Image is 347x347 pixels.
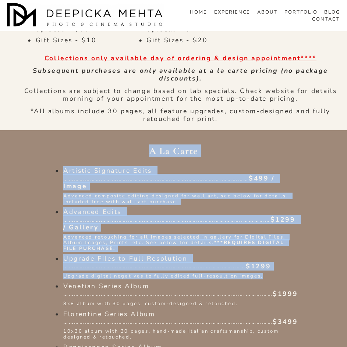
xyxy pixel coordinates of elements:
[257,9,277,16] a: ABOUT
[7,3,165,29] img: Austin Wedding Photographer - Deepicka Mehta Photography &amp; Cinematography
[63,254,271,271] span: Upgrade Files to Full Resolution …………………………………………………………………….…………….……
[324,9,340,16] a: folder dropdown
[36,18,118,33] p: Additional Album Spreads - $85
[63,207,298,232] span: Advanced Edits ……………………………………………………………………………………….……………
[21,87,340,103] p: Collections are subject to change based on lab specials. Check website for details morning of you...
[63,215,298,232] strong: $1299 / Gallery
[273,289,298,298] strong: $1999
[284,9,318,16] a: PORTFOLIO
[36,36,118,44] p: Gift Sizes - $10
[45,54,316,62] strong: Collections only available day of ordering & design appointment****
[63,273,263,279] span: Upgrade digital negatives to fully edited full-resoultion images.
[63,193,290,205] span: Advanced composite editing designed for wall art, see below for details. Included free with wall-...
[63,234,288,252] span: Advanced retouching for all Images selected in gallery for Digital Files, Album Images, Prints, e...
[63,174,277,190] strong: $499 / Image
[273,317,298,326] strong: $3499
[324,10,340,15] span: BLOG
[246,262,271,271] strong: $1299
[149,145,198,157] strong: A La Carte
[146,36,229,44] p: Gift Sizes - $20
[63,300,238,307] span: 8x8 album with 30 pages, custom-designed & retouched.
[312,16,340,22] a: CONTACT
[63,166,277,190] span: Artistic Signature Edits …………………………………………………………………………….……………
[63,239,286,252] strong: ***REQUIRES DIGITAL FILE PURCHASE.
[63,282,298,298] span: Venetian Series Album …………………………………………………….………………………………….……………
[146,18,229,33] p: Additional Album Spreads - $120
[63,310,298,326] span: Florentine Series Album …………………………………………………….………………………………….……………
[190,9,207,16] a: HOME
[214,9,251,16] a: EXPERIENCE
[63,328,281,340] span: 10x30 album with 30 pages, hand-made Italian craftsmanship, custom designed & retouched.
[21,107,340,123] p: *All albums include 30 pages, all feature upgrades, custom-designed and fully retouched for print.
[33,66,331,83] em: Subsequent purchases are only available at a la carte pricing (no package discounts).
